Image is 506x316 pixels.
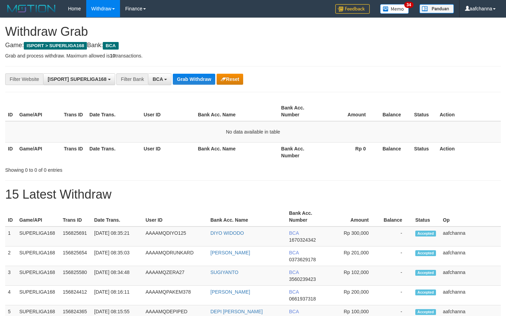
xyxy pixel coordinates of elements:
td: 4 [5,286,17,305]
th: Action [437,102,501,121]
td: 1 [5,227,17,246]
p: Grab and process withdraw. Maximum allowed is transactions. [5,52,501,59]
td: SUPERLIGA168 [17,227,60,246]
th: ID [5,142,17,162]
td: 2 [5,246,17,266]
a: SUGIYANTO [210,270,238,275]
th: Game/API [17,207,60,227]
span: Accepted [415,250,436,256]
th: Bank Acc. Name [195,142,278,162]
th: Status [411,142,437,162]
td: Rp 102,000 [329,266,379,286]
td: SUPERLIGA168 [17,266,60,286]
td: SUPERLIGA168 [17,286,60,305]
th: Game/API [17,102,61,121]
td: AAAAMQPAKEM378 [143,286,208,305]
td: aafchanna [440,246,501,266]
img: MOTION_logo.png [5,3,58,14]
span: Copy 3560239423 to clipboard [289,276,316,282]
td: 156825654 [60,246,91,266]
th: Bank Acc. Number [278,102,323,121]
td: aafchanna [440,286,501,305]
div: Filter Website [5,73,43,85]
td: 156825580 [60,266,91,286]
span: Accepted [415,270,436,276]
td: AAAAMQDRUNKARD [143,246,208,266]
td: - [379,246,413,266]
div: Filter Bank [116,73,148,85]
td: - [379,266,413,286]
th: ID [5,102,17,121]
th: Amount [329,207,379,227]
th: Bank Acc. Number [278,142,323,162]
th: Game/API [17,142,61,162]
img: Feedback.jpg [335,4,370,14]
span: BCA [289,270,299,275]
td: [DATE] 08:35:21 [91,227,143,246]
th: Date Trans. [87,142,141,162]
th: Trans ID [60,207,91,227]
th: Date Trans. [91,207,143,227]
th: Op [440,207,501,227]
td: AAAAMQDIYO125 [143,227,208,246]
th: User ID [141,142,195,162]
span: BCA [103,42,118,50]
span: 34 [404,2,414,8]
th: Amount [323,102,376,121]
img: Button%20Memo.svg [380,4,409,14]
td: Rp 300,000 [329,227,379,246]
a: DEPI [PERSON_NAME] [210,309,263,314]
th: Bank Acc. Name [208,207,286,227]
span: Accepted [415,289,436,295]
th: Balance [376,142,411,162]
td: 3 [5,266,17,286]
a: [PERSON_NAME] [210,250,250,255]
a: DIYO WIDODO [210,230,244,236]
th: Trans ID [61,142,87,162]
td: - [379,286,413,305]
span: Copy 0373629178 to clipboard [289,257,316,262]
button: [ISPORT] SUPERLIGA168 [43,73,115,85]
span: BCA [289,230,299,236]
td: Rp 201,000 [329,246,379,266]
span: Accepted [415,231,436,236]
td: 156825691 [60,227,91,246]
span: BCA [289,250,299,255]
th: Rp 0 [323,142,376,162]
th: Status [411,102,437,121]
th: Balance [379,207,413,227]
td: aafchanna [440,266,501,286]
th: Status [413,207,440,227]
td: - [379,227,413,246]
strong: 10 [110,53,115,59]
td: Rp 200,000 [329,286,379,305]
td: AAAAMQZERA27 [143,266,208,286]
td: [DATE] 08:16:11 [91,286,143,305]
th: Trans ID [61,102,87,121]
td: aafchanna [440,227,501,246]
td: 156824412 [60,286,91,305]
a: [PERSON_NAME] [210,289,250,295]
button: BCA [148,73,171,85]
button: Grab Withdraw [173,74,215,85]
div: Showing 0 to 0 of 0 entries [5,164,206,173]
span: Copy 1670324342 to clipboard [289,237,316,243]
span: [ISPORT] SUPERLIGA168 [48,76,106,82]
img: panduan.png [419,4,454,13]
span: BCA [289,309,299,314]
th: ID [5,207,17,227]
span: BCA [289,289,299,295]
td: No data available in table [5,121,501,143]
th: User ID [141,102,195,121]
th: Balance [376,102,411,121]
h1: 15 Latest Withdraw [5,188,501,201]
h4: Game: Bank: [5,42,501,49]
td: SUPERLIGA168 [17,246,60,266]
th: Bank Acc. Name [195,102,278,121]
span: Copy 0661937318 to clipboard [289,296,316,302]
td: [DATE] 08:34:48 [91,266,143,286]
span: Accepted [415,309,436,315]
span: ISPORT > SUPERLIGA168 [24,42,87,50]
th: Action [437,142,501,162]
button: Reset [217,74,243,85]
